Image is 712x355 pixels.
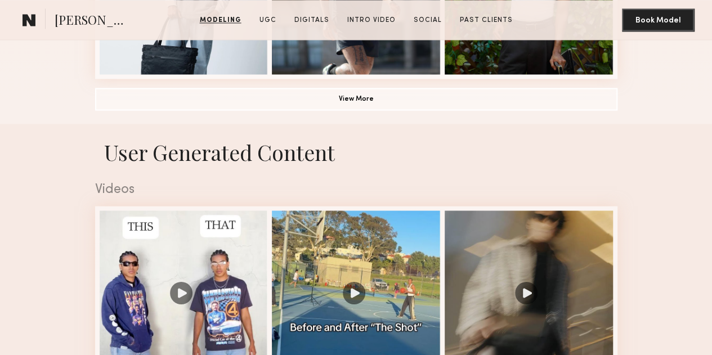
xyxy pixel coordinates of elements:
[343,15,400,25] a: Intro Video
[195,15,246,25] a: Modeling
[95,183,617,196] div: Videos
[255,15,281,25] a: UGC
[622,8,694,31] button: Book Model
[622,15,694,24] a: Book Model
[455,15,517,25] a: Past Clients
[290,15,334,25] a: Digitals
[86,137,626,165] h1: User Generated Content
[95,88,617,110] button: View More
[55,11,133,31] span: [PERSON_NAME]
[409,15,446,25] a: Social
